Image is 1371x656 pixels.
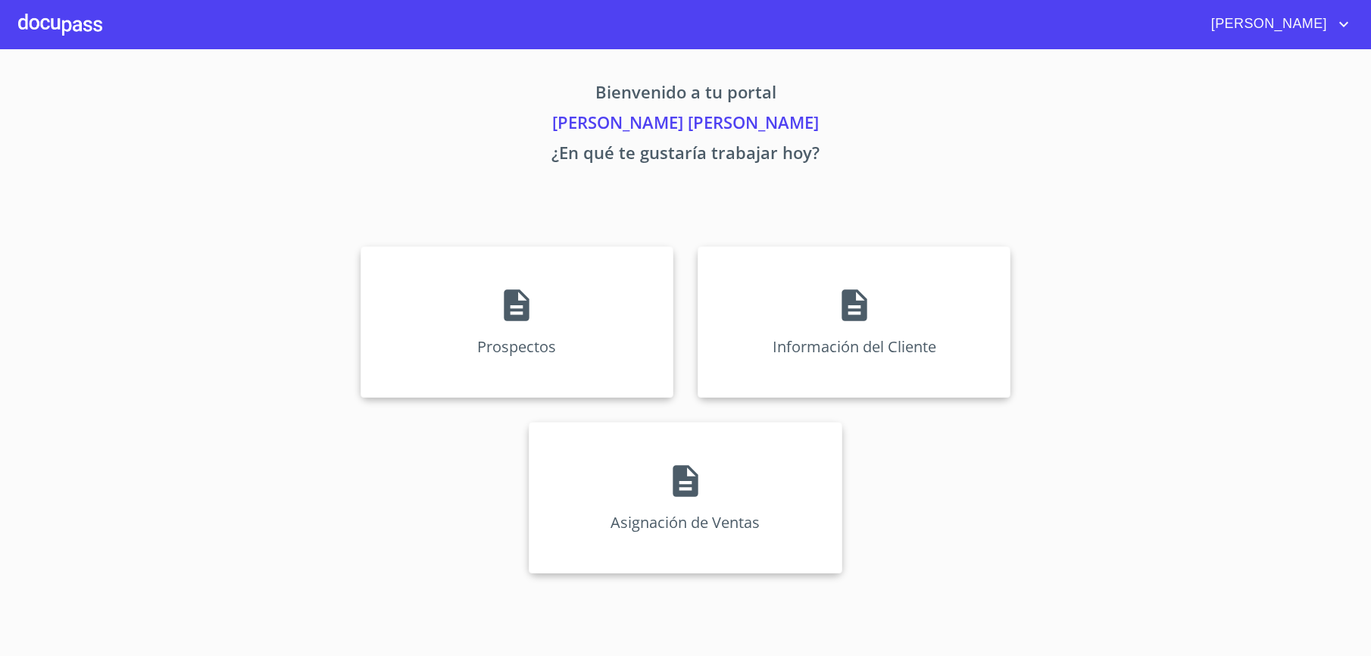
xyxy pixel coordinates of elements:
[219,140,1152,170] p: ¿En qué te gustaría trabajar hoy?
[1200,12,1353,36] button: account of current user
[219,110,1152,140] p: [PERSON_NAME] [PERSON_NAME]
[1200,12,1335,36] span: [PERSON_NAME]
[219,80,1152,110] p: Bienvenido a tu portal
[611,512,760,533] p: Asignación de Ventas
[773,336,936,357] p: Información del Cliente
[477,336,556,357] p: Prospectos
